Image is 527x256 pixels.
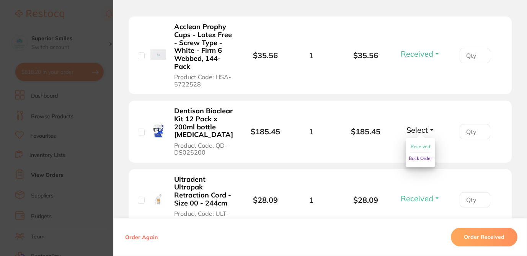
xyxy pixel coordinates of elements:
[409,153,432,164] button: Back Order
[411,141,430,153] button: Received
[406,125,428,135] span: Select
[404,125,437,135] button: Select
[309,51,313,60] span: 1
[174,73,233,88] span: Product Code: HSA-5722528
[460,48,490,63] input: Qty
[460,192,490,207] input: Qty
[174,23,233,70] b: Acclean Prophy Cups - Latex Free - Screw Type - White - Firm 6 Webbed, 144-Pack
[451,228,517,246] button: Order Received
[172,175,236,225] button: Ultradent Ultrapak Retraction Cord - Size 00 - 244cm Product Code: ULT-0136
[401,194,433,203] span: Received
[398,194,442,203] button: Received
[174,107,233,139] b: Dentisan Bioclear Kit 12 Pack x 200ml bottle [MEDICAL_DATA]
[174,176,233,207] b: Ultradent Ultrapak Retraction Cord - Size 00 - 244cm
[251,127,280,136] b: $185.45
[338,51,393,60] b: $35.56
[150,47,166,62] img: Acclean Prophy Cups - Latex Free - Screw Type - White - Firm 6 Webbed, 144-Pack
[174,142,233,156] span: Product Code: QD-DS025200
[253,195,278,205] b: $28.09
[409,155,432,161] span: Back Order
[309,196,313,204] span: 1
[401,49,433,59] span: Received
[174,210,233,224] span: Product Code: ULT-0136
[150,123,166,139] img: Dentisan Bioclear Kit 12 Pack x 200ml bottle shock treatment
[309,127,313,136] span: 1
[338,127,393,136] b: $185.45
[172,23,236,88] button: Acclean Prophy Cups - Latex Free - Screw Type - White - Firm 6 Webbed, 144-Pack Product Code: HSA...
[338,196,393,204] b: $28.09
[411,143,430,149] span: Received
[150,191,166,207] img: Ultradent Ultrapak Retraction Cord - Size 00 - 244cm
[398,49,442,59] button: Received
[172,107,236,157] button: Dentisan Bioclear Kit 12 Pack x 200ml bottle [MEDICAL_DATA] Product Code: QD-DS025200
[253,51,278,60] b: $35.56
[460,124,490,139] input: Qty
[123,234,160,241] button: Order Again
